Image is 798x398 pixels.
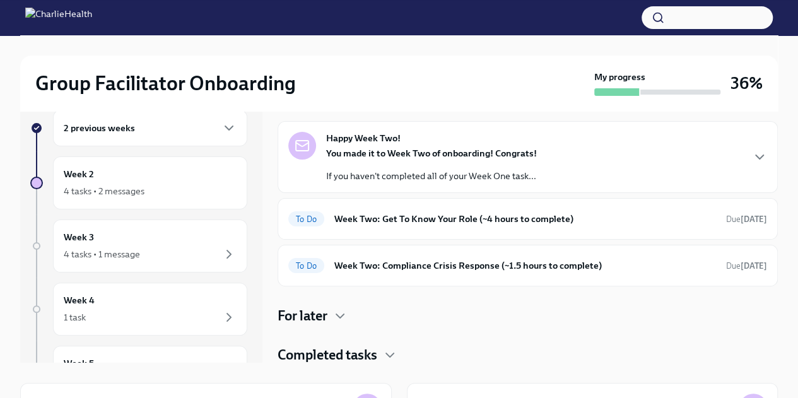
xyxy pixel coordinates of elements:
span: September 8th, 2025 10:00 [726,213,767,225]
div: 2 previous weeks [53,110,247,146]
h4: Completed tasks [278,346,377,365]
span: To Do [288,214,324,224]
a: To DoWeek Two: Get To Know Your Role (~4 hours to complete)Due[DATE] [288,209,767,229]
p: If you haven't completed all of your Week One task... [326,170,537,182]
strong: Happy Week Two! [326,132,401,144]
h3: 36% [731,72,763,95]
span: September 8th, 2025 10:00 [726,260,767,272]
h4: For later [278,307,327,325]
a: Week 24 tasks • 2 messages [30,156,247,209]
strong: You made it to Week Two of onboarding! Congrats! [326,148,537,159]
a: Week 41 task [30,283,247,336]
span: To Do [288,261,324,271]
a: To DoWeek Two: Compliance Crisis Response (~1.5 hours to complete)Due[DATE] [288,255,767,276]
img: CharlieHealth [25,8,92,28]
span: Due [726,214,767,224]
h6: 2 previous weeks [64,121,135,135]
h6: Week 5 [64,356,94,370]
h6: Week 3 [64,230,94,244]
div: Completed tasks [278,346,778,365]
div: 4 tasks • 2 messages [64,185,144,197]
div: 4 tasks • 1 message [64,248,140,260]
h6: Week Two: Get To Know Your Role (~4 hours to complete) [334,212,716,226]
span: Due [726,261,767,271]
div: For later [278,307,778,325]
h6: Week 4 [64,293,95,307]
strong: [DATE] [741,261,767,271]
div: 1 task [64,311,86,324]
a: Week 34 tasks • 1 message [30,219,247,272]
h6: Week Two: Compliance Crisis Response (~1.5 hours to complete) [334,259,716,272]
h6: Week 2 [64,167,94,181]
h2: Group Facilitator Onboarding [35,71,296,96]
strong: [DATE] [741,214,767,224]
strong: My progress [594,71,645,83]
